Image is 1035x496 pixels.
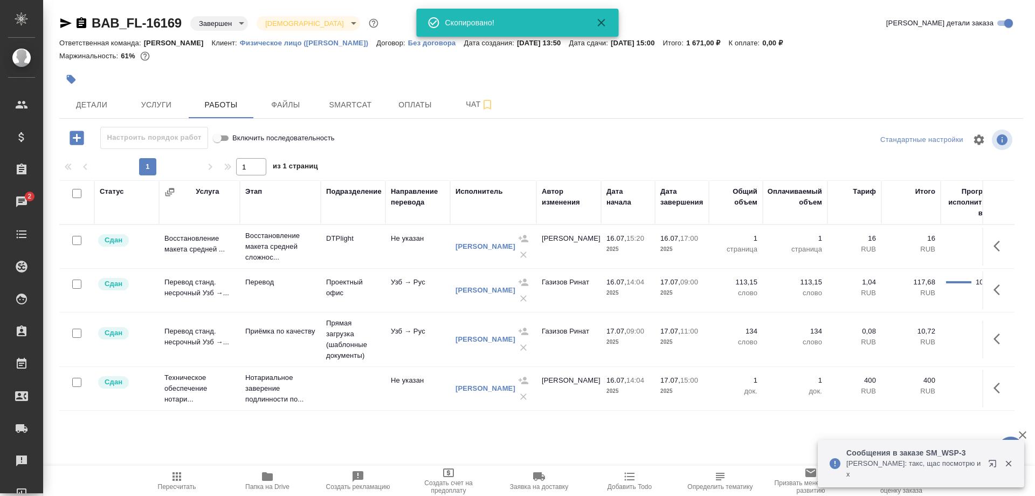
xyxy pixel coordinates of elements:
[611,39,663,47] p: [DATE] 15:00
[257,16,360,31] div: Завершен
[660,244,703,255] p: 2025
[240,39,376,47] p: Физическое лицо ([PERSON_NAME])
[456,384,515,392] a: [PERSON_NAME]
[768,375,822,386] p: 1
[321,312,385,366] td: Прямая загрузка (шаблонные документы)
[542,186,596,208] div: Автор изменения
[245,326,315,337] p: Приёмка по качеству
[195,98,247,112] span: Работы
[886,18,993,29] span: [PERSON_NAME] детали заказа
[606,386,650,397] p: 2025
[606,337,650,348] p: 2025
[105,235,122,246] p: Сдан
[606,327,626,335] p: 17.07,
[456,242,515,250] a: [PERSON_NAME]
[768,288,822,298] p: слово
[992,130,1015,150] span: Посмотреть информацию
[680,327,698,335] p: 11:00
[408,39,464,47] p: Без договора
[626,376,644,384] p: 14:04
[517,39,569,47] p: [DATE] 13:50
[660,386,703,397] p: 2025
[589,16,615,29] button: Закрыть
[240,38,376,47] a: Физическое лицо ([PERSON_NAME])
[260,98,312,112] span: Файлы
[729,39,763,47] p: К оплате:
[481,98,494,111] svg: Подписаться
[966,127,992,153] span: Настроить таблицу
[456,286,515,294] a: [PERSON_NAME]
[385,271,450,309] td: Узб → Рус
[21,191,38,202] span: 2
[887,386,935,397] p: RUB
[660,327,680,335] p: 17.07,
[833,326,876,337] p: 0,08
[768,277,822,288] p: 113,15
[768,244,822,255] p: страница
[454,98,506,111] span: Чат
[833,277,876,288] p: 1,04
[878,132,966,148] div: split button
[714,375,757,386] p: 1
[833,386,876,397] p: RUB
[987,277,1013,303] button: Здесь прячутся важные кнопки
[833,233,876,244] p: 16
[626,234,644,242] p: 15:20
[62,127,92,149] button: Добавить работу
[59,52,121,60] p: Маржинальность:
[660,376,680,384] p: 17.07,
[606,234,626,242] p: 16.07,
[833,337,876,348] p: RUB
[606,186,650,208] div: Дата начала
[714,386,757,397] p: док.
[626,327,644,335] p: 09:00
[245,372,315,405] p: Нотариальное заверение подлинности по...
[325,98,376,112] span: Smartcat
[391,186,445,208] div: Направление перевода
[138,49,152,63] button: 544.40 RUB;
[389,98,441,112] span: Оплаты
[385,228,450,266] td: Не указан
[915,186,935,197] div: Итого
[59,17,72,30] button: Скопировать ссылку для ЯМессенджера
[245,186,262,197] div: Этап
[408,38,464,47] a: Без договора
[75,17,88,30] button: Скопировать ссылку
[976,277,995,288] div: 100.00%
[262,19,347,28] button: [DEMOGRAPHIC_DATA]
[66,98,118,112] span: Детали
[714,326,757,337] p: 134
[321,271,385,309] td: Проектный офис
[660,288,703,298] p: 2025
[887,288,935,298] p: RUB
[190,16,248,31] div: Завершен
[762,39,791,47] p: 0,00 ₽
[887,277,935,288] p: 117,68
[887,375,935,386] p: 400
[663,39,686,47] p: Итого:
[144,39,212,47] p: [PERSON_NAME]
[982,453,1008,479] button: Открыть в новой вкладке
[946,186,995,219] div: Прогресс исполнителя в SC
[164,187,175,198] button: Сгруппировать
[196,19,235,28] button: Завершен
[273,160,318,175] span: из 1 страниц
[196,186,219,197] div: Услуга
[159,271,240,309] td: Перевод станд. несрочный Узб →...
[768,186,822,208] div: Оплачиваемый объем
[887,337,935,348] p: RUB
[212,39,240,47] p: Клиент:
[232,133,335,144] span: Включить последовательность
[105,377,122,388] p: Сдан
[686,39,729,47] p: 1 671,00 ₽
[714,244,757,255] p: страница
[97,326,154,341] div: Менеджер проверил работу исполнителя, передает ее на следующий этап
[245,277,315,288] p: Перевод
[714,288,757,298] p: слово
[680,376,698,384] p: 15:00
[714,233,757,244] p: 1
[100,186,124,197] div: Статус
[714,337,757,348] p: слово
[768,233,822,244] p: 1
[660,337,703,348] p: 2025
